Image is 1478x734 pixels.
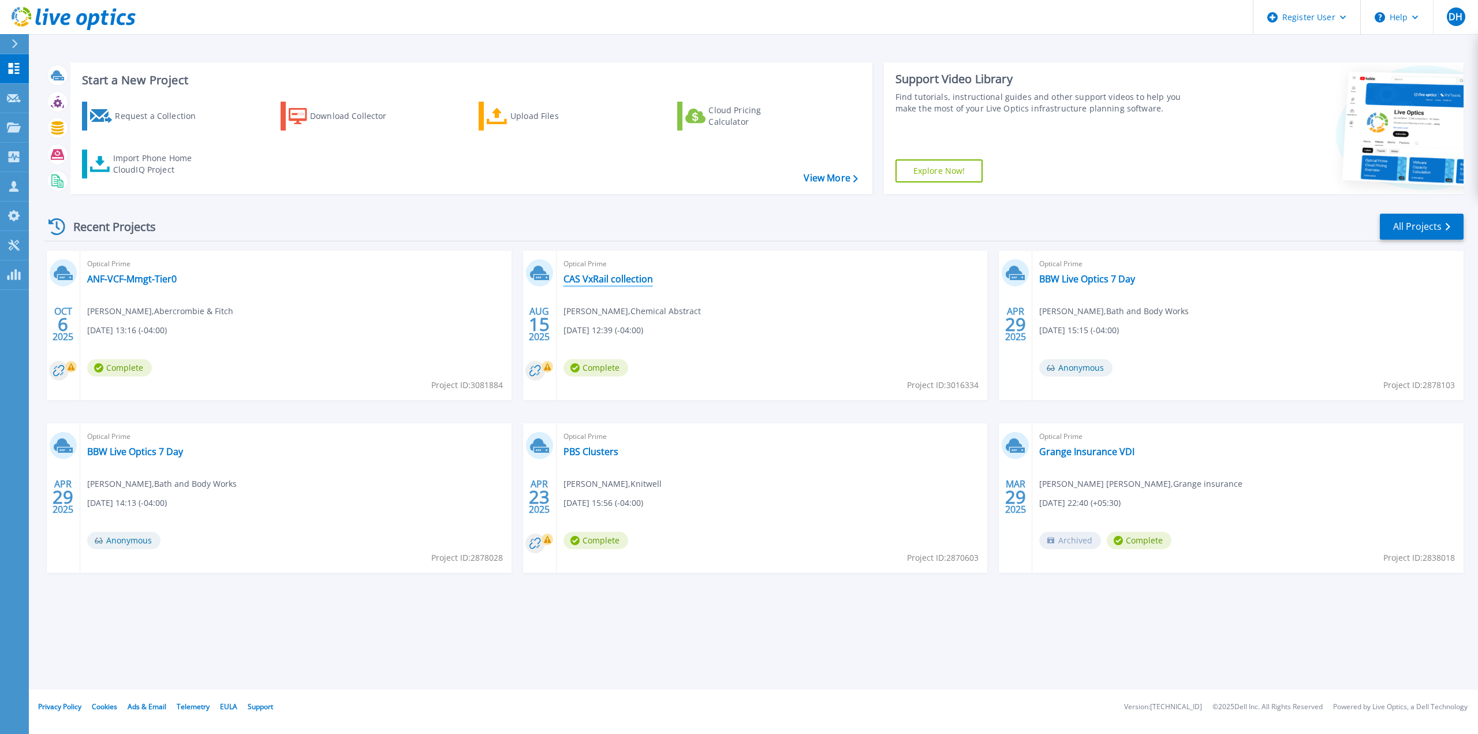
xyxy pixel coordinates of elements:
[1039,258,1457,270] span: Optical Prime
[804,173,857,184] a: View More
[1039,532,1101,549] span: Archived
[1039,446,1134,457] a: Grange Insurance VDI
[58,319,68,329] span: 6
[1383,379,1455,392] span: Project ID: 2878103
[907,379,979,392] span: Project ID: 3016334
[563,359,628,377] span: Complete
[281,102,409,131] a: Download Collector
[87,446,183,457] a: BBW Live Optics 7 Day
[87,478,237,490] span: [PERSON_NAME] , Bath and Body Works
[528,476,550,518] div: APR 2025
[1005,319,1026,329] span: 29
[895,72,1195,87] div: Support Video Library
[113,152,203,176] div: Import Phone Home CloudIQ Project
[1107,532,1171,549] span: Complete
[510,105,603,128] div: Upload Files
[87,305,233,318] span: [PERSON_NAME] , Abercrombie & Fitch
[563,446,618,457] a: PBS Clusters
[1039,273,1135,285] a: BBW Live Optics 7 Day
[907,552,979,564] span: Project ID: 2870603
[38,702,81,711] a: Privacy Policy
[431,552,503,564] span: Project ID: 2878028
[563,497,643,509] span: [DATE] 15:56 (-04:00)
[1039,430,1457,443] span: Optical Prime
[44,213,171,241] div: Recent Projects
[115,105,207,128] div: Request a Collection
[82,74,857,87] h3: Start a New Project
[92,702,117,711] a: Cookies
[87,324,167,337] span: [DATE] 13:16 (-04:00)
[128,702,166,711] a: Ads & Email
[1039,478,1242,490] span: [PERSON_NAME] [PERSON_NAME] , Grange insurance
[1124,703,1202,711] li: Version: [TECHNICAL_ID]
[1380,214,1464,240] a: All Projects
[563,324,643,337] span: [DATE] 12:39 (-04:00)
[1039,305,1189,318] span: [PERSON_NAME] , Bath and Body Works
[1383,552,1455,564] span: Project ID: 2838018
[479,102,607,131] a: Upload Files
[528,303,550,345] div: AUG 2025
[310,105,402,128] div: Download Collector
[87,258,505,270] span: Optical Prime
[87,430,505,443] span: Optical Prime
[1333,703,1468,711] li: Powered by Live Optics, a Dell Technology
[563,478,662,490] span: [PERSON_NAME] , Knitwell
[708,105,801,128] div: Cloud Pricing Calculator
[529,492,550,502] span: 23
[895,91,1195,114] div: Find tutorials, instructional guides and other support videos to help you make the most of your L...
[1005,492,1026,502] span: 29
[563,305,701,318] span: [PERSON_NAME] , Chemical Abstract
[563,430,981,443] span: Optical Prime
[895,159,983,182] a: Explore Now!
[82,102,211,131] a: Request a Collection
[1449,12,1462,21] span: DH
[87,532,161,549] span: Anonymous
[52,303,74,345] div: OCT 2025
[563,258,981,270] span: Optical Prime
[1039,359,1113,377] span: Anonymous
[677,102,806,131] a: Cloud Pricing Calculator
[1212,703,1323,711] li: © 2025 Dell Inc. All Rights Reserved
[529,319,550,329] span: 15
[52,476,74,518] div: APR 2025
[1039,497,1121,509] span: [DATE] 22:40 (+05:30)
[1039,324,1119,337] span: [DATE] 15:15 (-04:00)
[248,702,273,711] a: Support
[87,273,177,285] a: ANF-VCF-Mmgt-Tier0
[563,532,628,549] span: Complete
[87,497,167,509] span: [DATE] 14:13 (-04:00)
[1005,303,1027,345] div: APR 2025
[431,379,503,392] span: Project ID: 3081884
[220,702,237,711] a: EULA
[1005,476,1027,518] div: MAR 2025
[87,359,152,377] span: Complete
[53,492,73,502] span: 29
[177,702,210,711] a: Telemetry
[563,273,653,285] a: CAS VxRail collection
